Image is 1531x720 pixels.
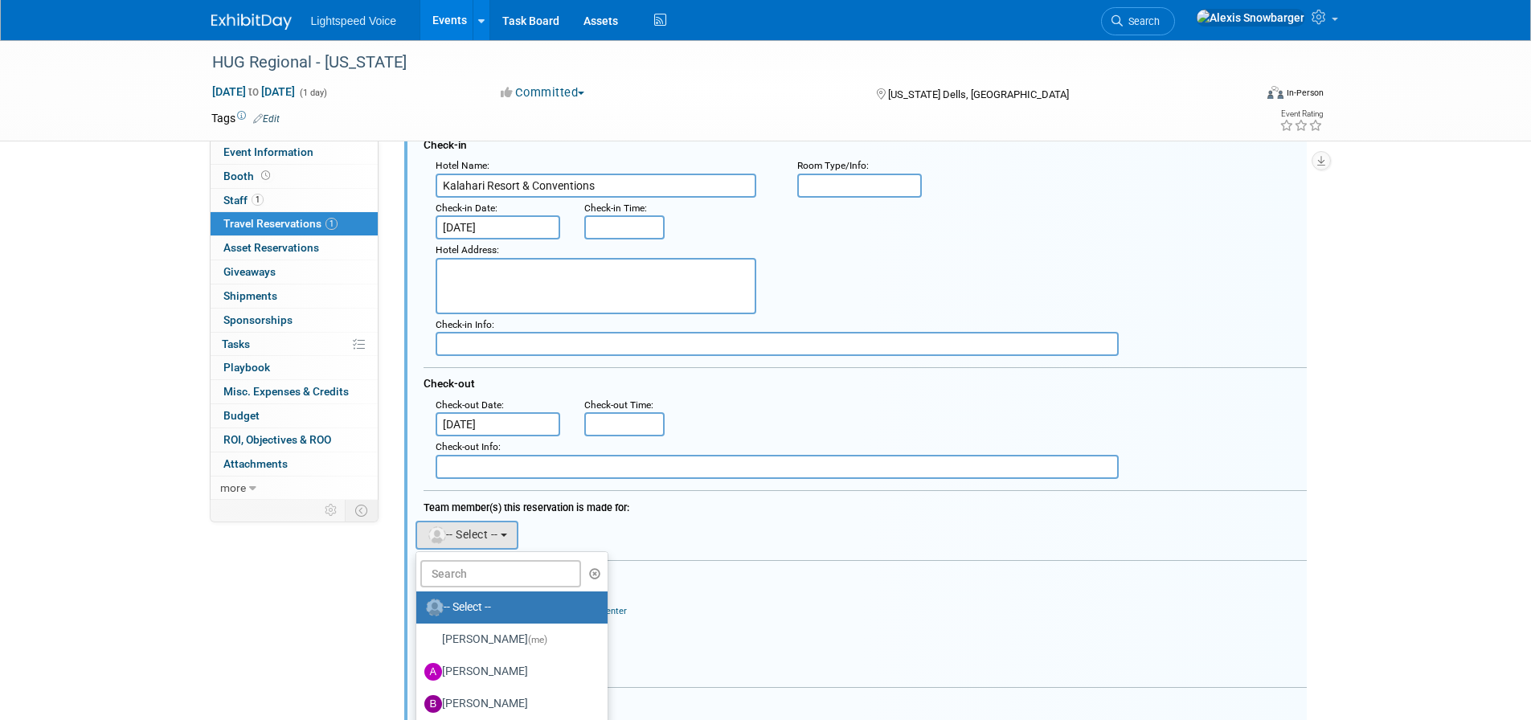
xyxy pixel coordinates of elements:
[223,170,273,182] span: Booth
[223,457,288,470] span: Attachments
[424,568,1307,582] div: Cost:
[528,634,547,645] span: (me)
[424,377,475,390] span: Check-out
[584,399,651,411] span: Check-out Time
[211,284,378,308] a: Shipments
[223,194,264,207] span: Staff
[211,333,378,356] a: Tasks
[211,452,378,476] a: Attachments
[436,202,495,214] span: Check-in Date
[436,441,501,452] small: :
[1196,9,1305,27] img: Alexis Snowbarger
[211,141,378,164] a: Event Information
[211,260,378,284] a: Giveaways
[424,691,592,717] label: [PERSON_NAME]
[207,48,1230,77] div: HUG Regional - [US_STATE]
[584,399,653,411] small: :
[317,500,346,521] td: Personalize Event Tab Strip
[797,160,869,171] small: :
[325,218,338,230] span: 1
[436,244,499,256] small: :
[436,244,497,256] span: Hotel Address
[1123,15,1160,27] span: Search
[415,521,519,550] button: -- Select --
[223,409,260,422] span: Budget
[436,160,487,171] span: Hotel Name
[424,595,592,620] label: -- Select --
[223,361,270,374] span: Playbook
[246,85,261,98] span: to
[436,399,501,411] span: Check-out Date
[1267,86,1283,99] img: Format-Inperson.png
[436,319,492,330] span: Check-in Info
[211,189,378,212] a: Staff1
[345,500,378,521] td: Toggle Event Tabs
[424,493,1307,517] div: Team member(s) this reservation is made for:
[424,695,442,713] img: B.jpg
[311,14,397,27] span: Lightspeed Voice
[436,441,498,452] span: Check-out Info
[223,265,276,278] span: Giveaways
[426,599,444,616] img: Unassigned-User-Icon.png
[888,88,1069,100] span: [US_STATE] Dells, [GEOGRAPHIC_DATA]
[424,627,592,652] label: [PERSON_NAME]
[211,477,378,500] a: more
[211,14,292,30] img: ExhibitDay
[211,165,378,188] a: Booth
[1286,87,1324,99] div: In-Person
[1101,7,1175,35] a: Search
[211,212,378,235] a: Travel Reservations1
[223,145,313,158] span: Event Information
[223,385,349,398] span: Misc. Expenses & Credits
[223,289,277,302] span: Shipments
[223,217,338,230] span: Travel Reservations
[1279,110,1323,118] div: Event Rating
[1159,84,1324,108] div: Event Format
[211,404,378,427] a: Budget
[211,236,378,260] a: Asset Reservations
[436,399,504,411] small: :
[252,194,264,206] span: 1
[211,380,378,403] a: Misc. Expenses & Credits
[436,319,494,330] small: :
[220,481,246,494] span: more
[211,356,378,379] a: Playbook
[436,160,489,171] small: :
[258,170,273,182] span: Booth not reserved yet
[424,663,442,681] img: A.jpg
[223,433,331,446] span: ROI, Objectives & ROO
[420,560,581,587] input: Search
[436,202,497,214] small: :
[9,6,860,22] body: Rich Text Area. Press ALT-0 for help.
[222,337,250,350] span: Tasks
[223,313,293,326] span: Sponsorships
[584,202,647,214] small: :
[223,241,319,254] span: Asset Reservations
[253,113,280,125] a: Edit
[424,138,467,151] span: Check-in
[495,84,591,101] button: Committed
[424,659,592,685] label: [PERSON_NAME]
[211,84,296,99] span: [DATE] [DATE]
[797,160,866,171] span: Room Type/Info
[211,309,378,332] a: Sponsorships
[584,202,645,214] span: Check-in Time
[211,110,280,126] td: Tags
[298,88,327,98] span: (1 day)
[211,428,378,452] a: ROI, Objectives & ROO
[427,528,498,541] span: -- Select --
